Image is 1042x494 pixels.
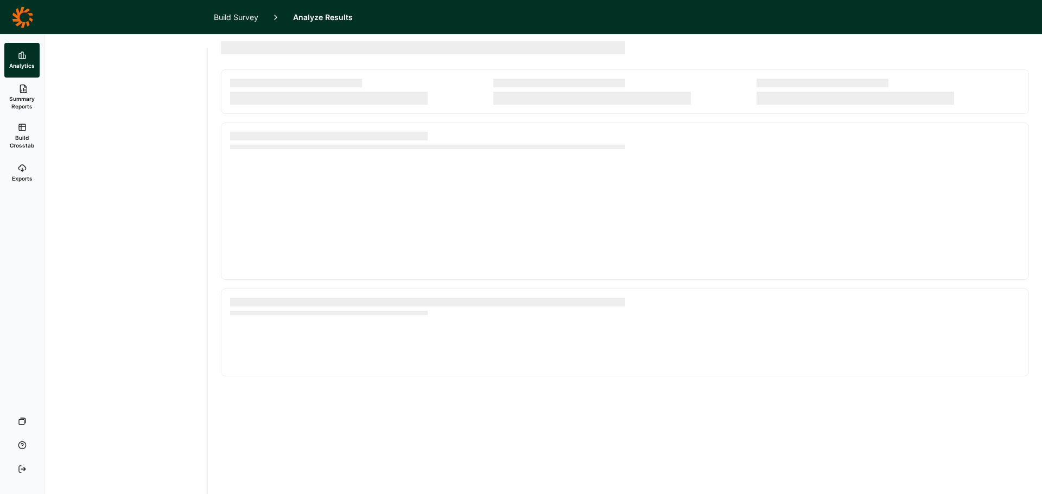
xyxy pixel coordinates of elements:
[4,43,40,78] a: Analytics
[9,62,35,69] span: Analytics
[4,78,40,117] a: Summary Reports
[9,134,35,149] span: Build Crosstab
[12,175,33,182] span: Exports
[4,156,40,190] a: Exports
[4,117,40,156] a: Build Crosstab
[9,95,35,110] span: Summary Reports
